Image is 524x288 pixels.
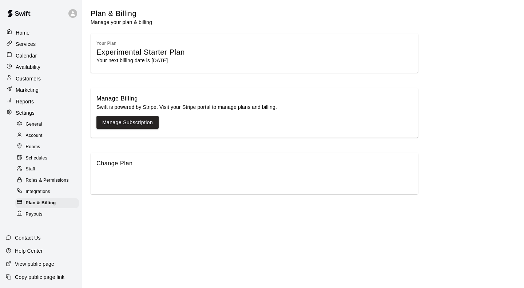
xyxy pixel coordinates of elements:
[16,40,36,48] p: Services
[5,27,77,38] a: Home
[5,62,77,72] a: Availability
[91,19,152,26] p: Manage your plan & billing
[26,211,43,218] span: Payouts
[15,175,79,186] div: Roles & Permissions
[15,197,82,209] a: Plan & Billing
[96,103,412,111] p: Swift is powered by Stripe. Visit your Stripe portal to manage plans and billing.
[15,119,79,130] div: General
[15,130,82,142] a: Account
[15,153,79,163] div: Schedules
[5,96,77,107] a: Reports
[26,143,40,151] span: Rooms
[15,153,82,164] a: Schedules
[96,94,412,103] div: Manage Billing
[15,164,82,175] a: Staff
[5,50,77,61] a: Calendar
[16,98,34,105] p: Reports
[15,209,79,219] div: Payouts
[15,186,82,198] a: Integrations
[26,200,56,207] span: Plan & Billing
[16,52,37,59] p: Calendar
[16,86,39,94] p: Marketing
[96,116,159,129] button: Manage Subscription
[15,164,79,174] div: Staff
[26,177,69,184] span: Roles & Permissions
[26,132,43,139] span: Account
[15,260,54,268] p: View public page
[102,118,153,127] a: Manage Subscription
[26,166,35,173] span: Staff
[16,29,29,36] p: Home
[16,63,40,71] p: Availability
[15,234,41,241] p: Contact Us
[26,155,48,162] span: Schedules
[15,119,82,130] a: General
[5,39,77,50] a: Services
[96,47,412,57] div: Experimental Starter Plan
[96,57,412,64] p: Your next billing date is [DATE]
[96,41,116,46] span: Your Plan
[91,9,152,19] h5: Plan & Billing
[15,209,82,220] a: Payouts
[15,142,79,152] div: Rooms
[16,109,35,117] p: Settings
[15,175,82,186] a: Roles & Permissions
[15,187,79,197] div: Integrations
[5,107,77,118] a: Settings
[96,159,412,168] div: Change Plan
[26,121,43,128] span: General
[15,131,79,141] div: Account
[26,188,51,196] span: Integrations
[15,141,82,153] a: Rooms
[15,198,79,208] div: Plan & Billing
[5,73,77,84] a: Customers
[5,84,77,95] a: Marketing
[15,273,64,281] p: Copy public page link
[16,75,41,82] p: Customers
[15,247,43,255] p: Help Center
